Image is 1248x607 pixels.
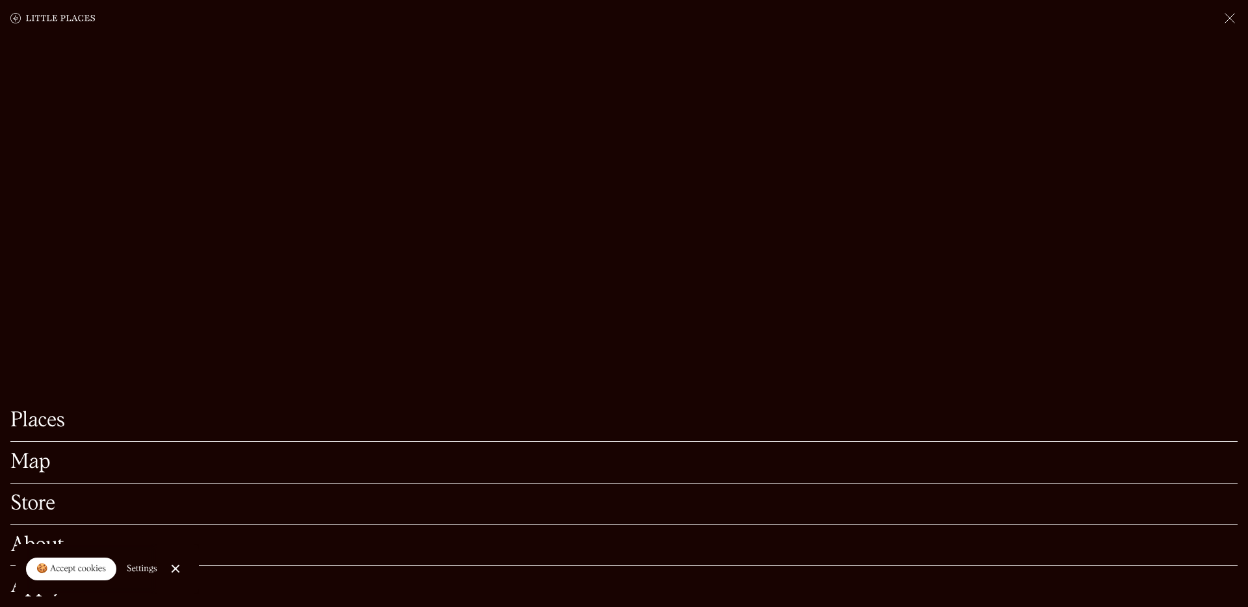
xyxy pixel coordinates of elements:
a: Store [10,494,1238,514]
a: 🍪 Accept cookies [26,558,116,581]
div: Settings [127,564,157,573]
a: Settings [127,554,157,584]
a: Places [10,411,1238,431]
a: Map [10,452,1238,472]
a: About [10,536,1238,556]
a: Close Cookie Popup [162,556,188,582]
a: Apply [10,576,1238,597]
div: 🍪 Accept cookies [36,563,106,576]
